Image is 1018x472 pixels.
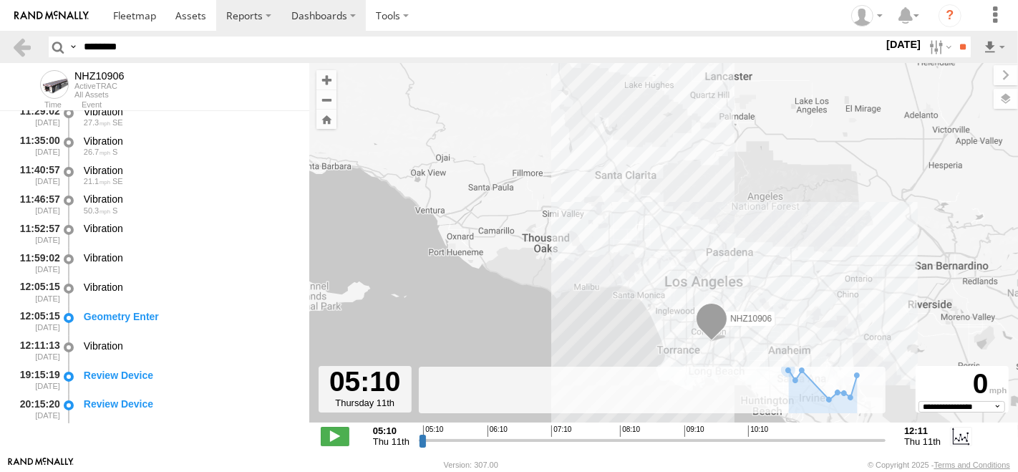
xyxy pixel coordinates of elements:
[11,103,62,130] div: 11:29:02 [DATE]
[82,102,309,109] div: Event
[868,461,1010,469] div: © Copyright 2025 -
[112,206,117,215] span: Heading: 168
[11,337,62,364] div: 12:11:13 [DATE]
[316,110,336,129] button: Zoom Home
[11,279,62,305] div: 12:05:15 [DATE]
[14,11,89,21] img: rand-logo.svg
[620,425,640,437] span: 08:10
[846,5,888,27] div: Zulema McIntosch
[939,4,961,27] i: ?
[11,191,62,218] div: 11:46:57 [DATE]
[84,339,296,352] div: Vibration
[11,133,62,159] div: 11:35:00 [DATE]
[112,118,123,127] span: Heading: 127
[84,135,296,148] div: Vibration
[74,70,125,82] div: NHZ10906 - View Asset History
[67,37,79,57] label: Search Query
[84,222,296,235] div: Vibration
[84,369,296,382] div: Review Device
[11,249,62,276] div: 11:59:02 [DATE]
[74,90,125,99] div: All Assets
[84,281,296,294] div: Vibration
[373,436,409,447] span: Thu 11th Sep 2025
[74,82,125,90] div: ActiveTRAC
[84,177,110,186] span: 21.1
[423,425,443,437] span: 05:10
[11,308,62,334] div: 12:05:15 [DATE]
[904,436,941,447] span: Thu 11th Sep 2025
[84,148,110,156] span: 26.7
[11,396,62,423] div: 20:15:20 [DATE]
[84,118,110,127] span: 27.3
[488,425,508,437] span: 06:10
[8,458,74,472] a: Visit our Website
[84,251,296,264] div: Vibration
[316,70,336,90] button: Zoom in
[84,310,296,323] div: Geometry Enter
[11,37,32,57] a: Back to previous Page
[112,177,123,186] span: Heading: 118
[84,164,296,177] div: Vibration
[373,425,409,436] strong: 05:10
[904,425,941,436] strong: 12:11
[11,367,62,393] div: 19:15:19 [DATE]
[684,425,704,437] span: 09:10
[11,162,62,188] div: 11:40:57 [DATE]
[316,90,336,110] button: Zoom out
[84,206,110,215] span: 50.3
[11,102,62,109] div: Time
[321,427,349,445] label: Play/Stop
[551,425,571,437] span: 07:10
[112,148,117,156] span: Heading: 198
[918,368,1007,401] div: 0
[924,37,954,57] label: Search Filter Options
[730,314,772,324] span: NHZ10906
[444,461,498,469] div: Version: 307.00
[883,37,924,52] label: [DATE]
[982,37,1007,57] label: Export results as...
[84,193,296,206] div: Vibration
[11,220,62,246] div: 11:52:57 [DATE]
[84,398,296,410] div: Review Device
[748,425,768,437] span: 10:10
[934,461,1010,469] a: Terms and Conditions
[84,105,296,118] div: Vibration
